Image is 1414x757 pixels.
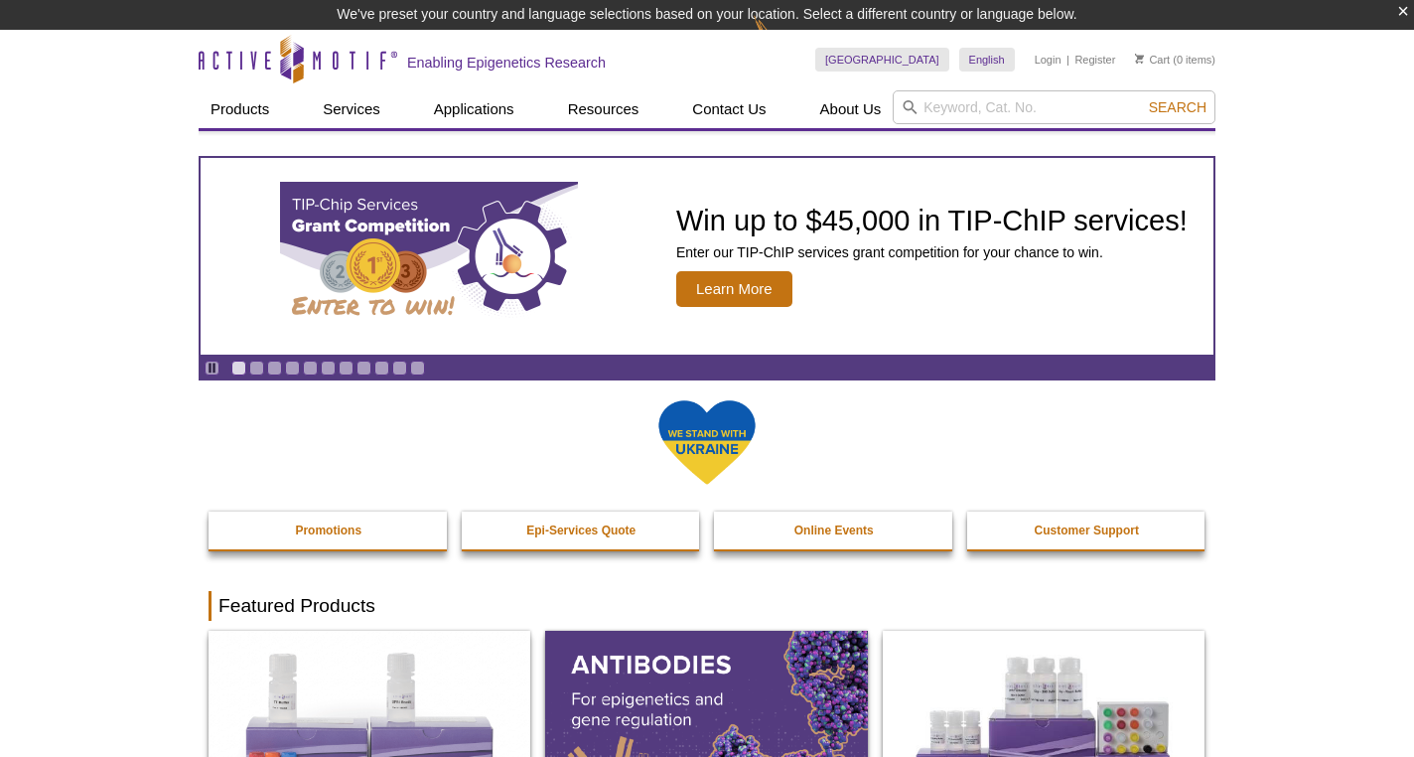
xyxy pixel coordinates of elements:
[356,361,371,376] a: Go to slide 8
[462,512,702,549] a: Epi-Services Quote
[392,361,407,376] a: Go to slide 10
[205,361,219,376] a: Toggle autoplay
[676,271,792,307] span: Learn More
[893,90,1215,124] input: Keyword, Cat. No.
[201,158,1213,355] article: TIP-ChIP Services Grant Competition
[1149,99,1206,115] span: Search
[209,512,449,549] a: Promotions
[295,524,361,537] strong: Promotions
[374,361,389,376] a: Go to slide 9
[676,243,1188,261] p: Enter our TIP-ChIP services grant competition for your chance to win.
[199,90,281,128] a: Products
[339,361,353,376] a: Go to slide 7
[1135,53,1170,67] a: Cart
[657,398,757,487] img: We Stand With Ukraine
[1066,48,1069,72] li: |
[714,512,954,549] a: Online Events
[311,90,392,128] a: Services
[1143,98,1212,116] button: Search
[526,524,636,537] strong: Epi-Services Quote
[1135,54,1144,64] img: Your Cart
[201,158,1213,355] a: TIP-ChIP Services Grant Competition Win up to $45,000 in TIP-ChIP services! Enter our TIP-ChIP se...
[808,90,894,128] a: About Us
[209,591,1205,621] h2: Featured Products
[285,361,300,376] a: Go to slide 4
[1074,53,1115,67] a: Register
[680,90,778,128] a: Contact Us
[1135,48,1215,72] li: (0 items)
[231,361,246,376] a: Go to slide 1
[1035,53,1061,67] a: Login
[556,90,651,128] a: Resources
[321,361,336,376] a: Go to slide 6
[815,48,949,72] a: [GEOGRAPHIC_DATA]
[959,48,1015,72] a: English
[267,361,282,376] a: Go to slide 3
[249,361,264,376] a: Go to slide 2
[303,361,318,376] a: Go to slide 5
[754,15,806,62] img: Change Here
[676,206,1188,235] h2: Win up to $45,000 in TIP-ChIP services!
[794,524,874,537] strong: Online Events
[280,182,578,331] img: TIP-ChIP Services Grant Competition
[410,361,425,376] a: Go to slide 11
[967,512,1207,549] a: Customer Support
[1035,524,1139,537] strong: Customer Support
[407,54,606,72] h2: Enabling Epigenetics Research
[422,90,526,128] a: Applications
